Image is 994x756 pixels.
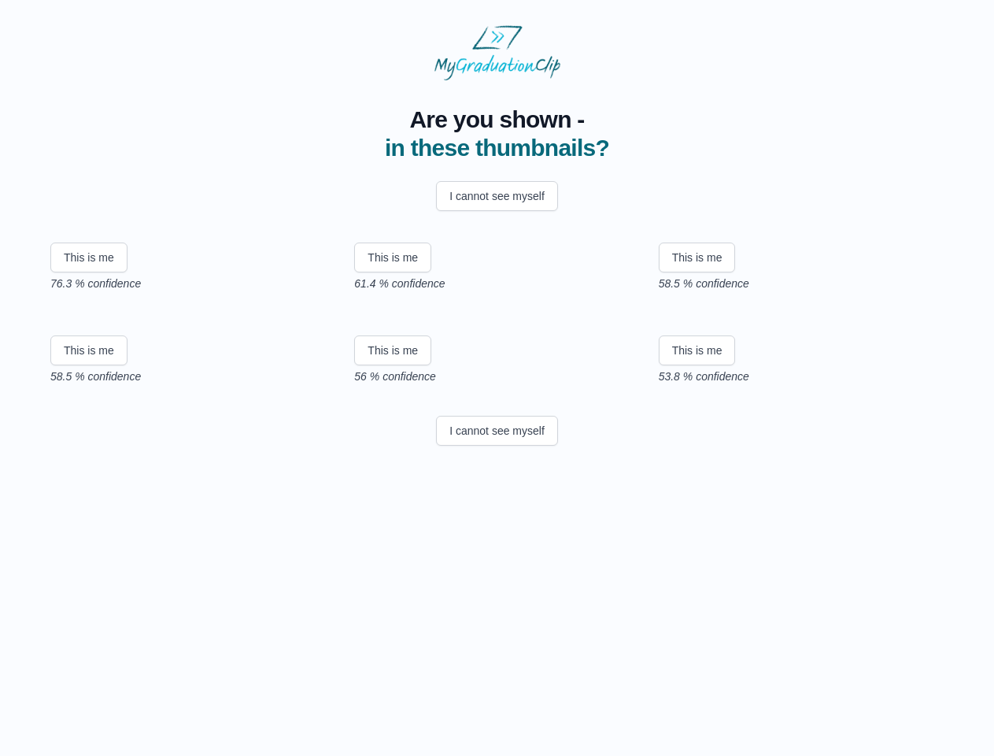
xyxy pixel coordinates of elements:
[659,335,736,365] button: This is me
[50,369,335,384] p: 58.5 % confidence
[385,106,609,134] span: Are you shown -
[659,243,736,272] button: This is me
[50,243,127,272] button: This is me
[354,335,431,365] button: This is me
[385,135,609,161] span: in these thumbnails?
[50,335,127,365] button: This is me
[434,25,560,80] img: MyGraduationClip
[354,243,431,272] button: This is me
[354,369,639,384] p: 56 % confidence
[436,416,558,446] button: I cannot see myself
[659,276,944,291] p: 58.5 % confidence
[50,276,335,291] p: 76.3 % confidence
[659,369,944,384] p: 53.8 % confidence
[436,181,558,211] button: I cannot see myself
[354,276,639,291] p: 61.4 % confidence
